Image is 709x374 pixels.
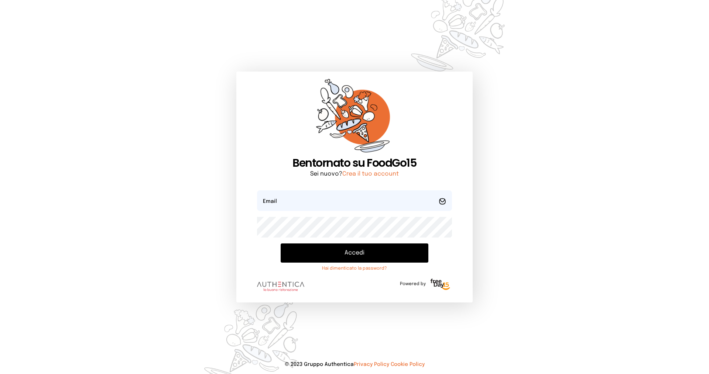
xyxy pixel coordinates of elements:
[316,79,393,157] img: sticker-orange.65babaf.png
[342,171,399,177] a: Crea il tuo account
[429,277,452,292] img: logo-freeday.3e08031.png
[257,170,452,179] p: Sei nuovo?
[400,281,426,287] span: Powered by
[281,266,428,271] a: Hai dimenticato la password?
[12,361,697,368] p: © 2023 Gruppo Authentica
[257,282,304,291] img: logo.8f33a47.png
[391,362,425,367] a: Cookie Policy
[281,243,428,263] button: Accedi
[354,362,389,367] a: Privacy Policy
[257,156,452,170] h1: Bentornato su FoodGo15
